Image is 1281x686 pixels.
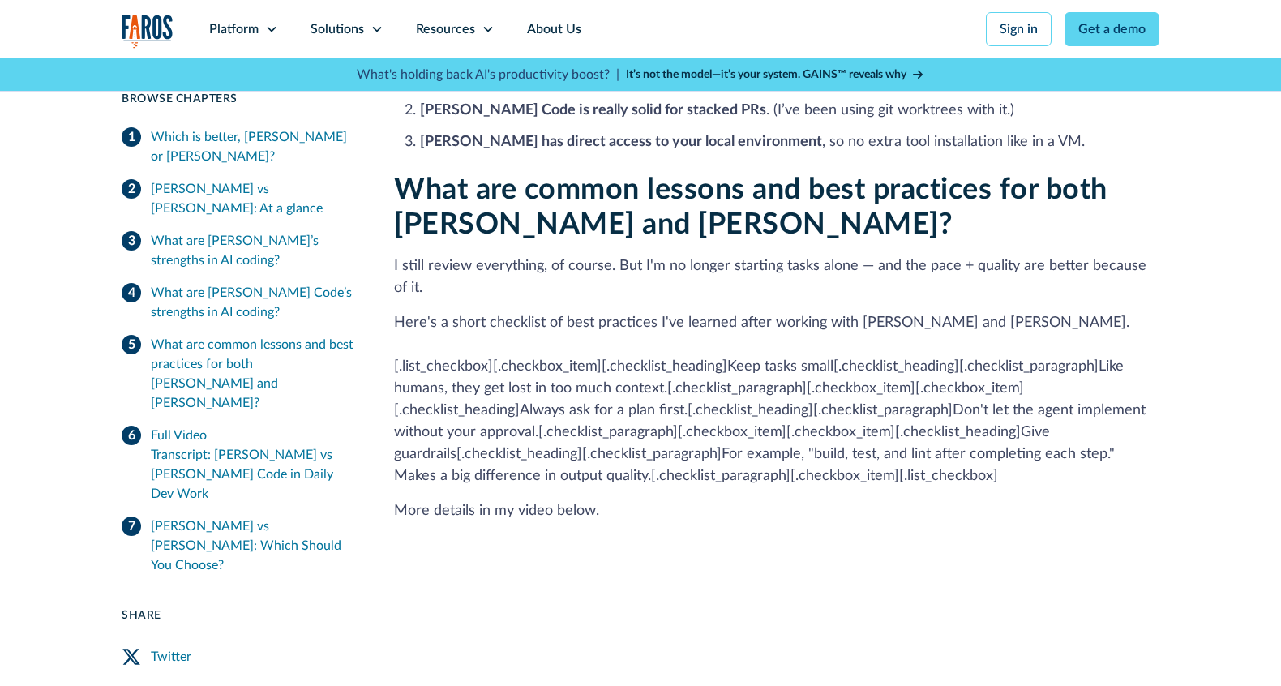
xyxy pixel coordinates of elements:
p: Here's a short checklist of best practices I've learned after working with [PERSON_NAME] and [PER... [394,312,1159,487]
a: Get a demo [1065,12,1159,46]
a: home [122,15,174,48]
a: [PERSON_NAME] vs [PERSON_NAME]: Which Should You Choose? [122,510,355,581]
a: [PERSON_NAME] vs [PERSON_NAME]: At a glance [122,173,355,225]
p: More details in my video below. [394,500,1159,522]
div: Full Video Transcript: [PERSON_NAME] vs [PERSON_NAME] Code in Daily Dev Work [151,426,355,504]
strong: [PERSON_NAME] has direct access to your local environment [420,135,822,149]
strong: [PERSON_NAME] Code is really solid for stacked PRs [420,103,766,118]
div: [PERSON_NAME] vs [PERSON_NAME]: At a glance [151,179,355,218]
a: What are [PERSON_NAME] Code’s strengths in AI coding? [122,277,355,328]
div: Share [122,607,355,624]
div: Twitter [151,647,191,667]
a: It’s not the model—it’s your system. GAINS™ reveals why [626,66,924,84]
a: What are common lessons and best practices for both [PERSON_NAME] and [PERSON_NAME]? [122,328,355,419]
a: Sign in [986,12,1052,46]
strong: It’s not the model—it’s your system. GAINS™ reveals why [626,69,906,80]
div: Which is better, [PERSON_NAME] or [PERSON_NAME]? [151,127,355,166]
h2: What are common lessons and best practices for both [PERSON_NAME] and [PERSON_NAME]? [394,173,1159,242]
div: What are common lessons and best practices for both [PERSON_NAME] and [PERSON_NAME]? [151,335,355,413]
img: Logo of the analytics and reporting company Faros. [122,15,174,48]
div: [PERSON_NAME] vs [PERSON_NAME]: Which Should You Choose? [151,517,355,575]
div: Platform [209,19,259,39]
div: Browse Chapters [122,91,355,108]
div: What are [PERSON_NAME]’s strengths in AI coding? [151,231,355,270]
div: Resources [416,19,475,39]
li: , so no extra tool installation like in a VM. [420,131,1159,153]
a: Full Video Transcript: [PERSON_NAME] vs [PERSON_NAME] Code in Daily Dev Work [122,419,355,510]
div: Solutions [311,19,364,39]
a: Which is better, [PERSON_NAME] or [PERSON_NAME]? [122,121,355,173]
div: What are [PERSON_NAME] Code’s strengths in AI coding? [151,283,355,322]
li: . (I’ve been using git worktrees with it.) [420,100,1159,122]
a: Twitter Share [122,637,355,676]
p: What's holding back AI's productivity boost? | [357,65,619,84]
a: What are [PERSON_NAME]’s strengths in AI coding? [122,225,355,277]
p: I still review everything, of course. But I'm no longer starting tasks alone — and the pace + qua... [394,255,1159,299]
